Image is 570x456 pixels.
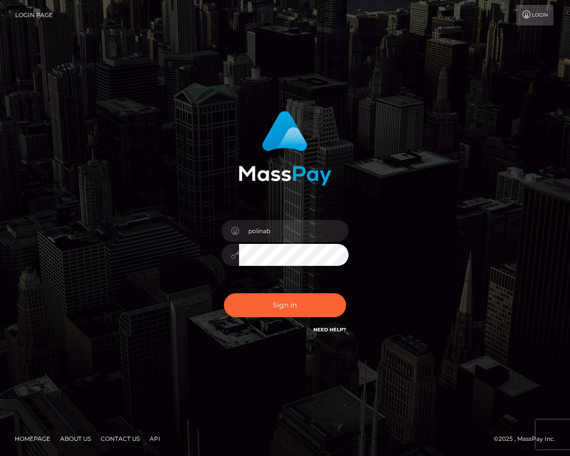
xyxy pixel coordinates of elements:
[56,431,95,446] a: About Us
[516,5,553,25] a: Login
[494,434,563,444] div: © 2025 , MassPay Inc.
[224,293,346,317] button: Sign in
[146,431,164,446] a: API
[97,431,144,446] a: Contact Us
[15,5,53,25] a: Login Page
[313,326,346,333] a: Need Help?
[239,111,331,186] img: MassPay Login
[11,431,54,446] a: Homepage
[239,220,349,242] input: Username...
